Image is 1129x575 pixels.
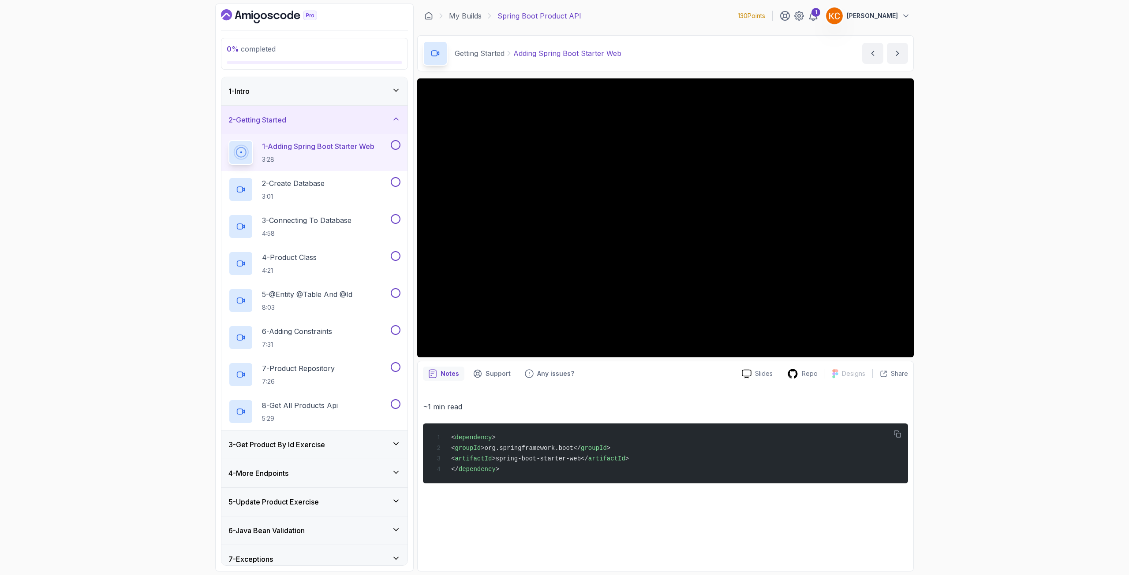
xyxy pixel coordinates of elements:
[262,326,332,337] p: 6 - Adding Constraints
[228,525,305,536] h3: 6 - Java Bean Validation
[862,43,883,64] button: previous content
[802,369,818,378] p: Repo
[228,177,400,202] button: 2-Create Database3:01
[262,414,338,423] p: 5:29
[423,401,908,413] p: ~1 min read
[520,367,579,381] button: Feedback button
[262,215,351,226] p: 3 - Connecting To Database
[262,178,325,189] p: 2 - Create Database
[826,7,910,25] button: user profile image[PERSON_NAME]
[441,369,459,378] p: Notes
[221,488,407,516] button: 5-Update Product Exercise
[228,251,400,276] button: 4-Product Class4:21
[497,11,581,21] p: Spring Boot Product API
[228,86,250,96] h3: 1 - Intro
[262,229,351,238] p: 4:58
[588,455,625,462] span: artifactId
[459,466,496,473] span: dependency
[228,497,319,507] h3: 5 - Update Product Exercise
[625,455,629,462] span: >
[826,7,843,24] img: user profile image
[738,11,765,20] p: 130 Points
[221,106,407,134] button: 2-Getting Started
[492,455,588,462] span: >spring-boot-starter-web</
[424,11,433,20] a: Dashboard
[513,48,621,59] p: Adding Spring Boot Starter Web
[221,77,407,105] button: 1-Intro
[228,115,286,125] h3: 2 - Getting Started
[455,48,505,59] p: Getting Started
[221,516,407,545] button: 6-Java Bean Validation
[221,430,407,459] button: 3-Get Product By Id Exercise
[228,554,273,564] h3: 7 - Exceptions
[451,455,455,462] span: <
[808,11,819,21] a: 1
[451,434,455,441] span: <
[496,466,499,473] span: >
[228,468,288,479] h3: 4 - More Endpoints
[228,439,325,450] h3: 3 - Get Product By Id Exercise
[221,459,407,487] button: 4-More Endpoints
[262,192,325,201] p: 3:01
[228,288,400,313] button: 5-@Entity @Table And @Id8:03
[455,434,492,441] span: dependency
[262,400,338,411] p: 8 - Get All Products Api
[228,140,400,165] button: 1-Adding Spring Boot Starter Web3:28
[492,434,495,441] span: >
[537,369,574,378] p: Any issues?
[486,369,511,378] p: Support
[228,325,400,350] button: 6-Adding Constraints7:31
[468,367,516,381] button: Support button
[847,11,898,20] p: [PERSON_NAME]
[262,363,335,374] p: 7 - Product Repository
[221,545,407,573] button: 7-Exceptions
[227,45,239,53] span: 0 %
[262,141,374,152] p: 1 - Adding Spring Boot Starter Web
[262,377,335,386] p: 7:26
[262,289,352,300] p: 5 - @Entity @Table And @Id
[451,466,459,473] span: </
[262,155,374,164] p: 3:28
[481,445,581,452] span: >org.springframework.boot</
[842,369,865,378] p: Designs
[262,266,317,275] p: 4:21
[581,445,607,452] span: groupId
[455,445,481,452] span: groupId
[262,303,352,312] p: 8:03
[887,43,908,64] button: next content
[735,369,780,378] a: Slides
[417,78,914,357] iframe: 1 - Adding Spring Boot Starter Web
[227,45,276,53] span: completed
[221,9,337,23] a: Dashboard
[449,11,482,21] a: My Builds
[811,8,820,17] div: 1
[228,399,400,424] button: 8-Get All Products Api5:29
[891,369,908,378] p: Share
[228,214,400,239] button: 3-Connecting To Database4:58
[872,369,908,378] button: Share
[262,252,317,263] p: 4 - Product Class
[423,367,464,381] button: notes button
[262,340,332,349] p: 7:31
[455,455,492,462] span: artifactId
[607,445,610,452] span: >
[228,362,400,387] button: 7-Product Repository7:26
[780,368,825,379] a: Repo
[451,445,455,452] span: <
[755,369,773,378] p: Slides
